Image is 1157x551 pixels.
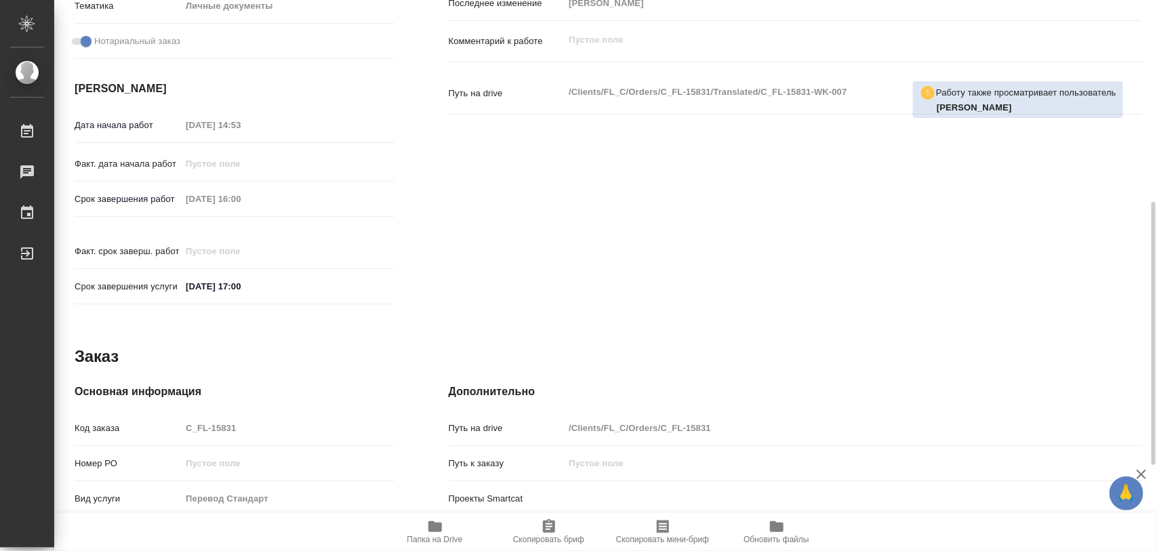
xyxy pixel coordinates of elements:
[181,277,300,296] input: ✎ Введи что-нибудь
[75,492,181,506] p: Вид услуги
[449,492,565,506] p: Проекты Smartcat
[449,457,565,470] p: Путь к заказу
[75,119,181,132] p: Дата начала работ
[181,418,394,438] input: Пустое поле
[75,280,181,293] p: Срок завершения услуги
[181,241,300,261] input: Пустое поле
[75,192,181,206] p: Срок завершения работ
[181,453,394,473] input: Пустое поле
[564,453,1084,473] input: Пустое поле
[75,457,181,470] p: Номер РО
[181,489,394,508] input: Пустое поле
[449,422,565,435] p: Путь на drive
[378,513,492,551] button: Папка на Drive
[1115,479,1138,508] span: 🙏
[181,154,300,174] input: Пустое поле
[75,346,119,367] h2: Заказ
[513,535,584,544] span: Скопировать бриф
[492,513,606,551] button: Скопировать бриф
[407,535,463,544] span: Папка на Drive
[181,115,300,135] input: Пустое поле
[720,513,834,551] button: Обновить файлы
[75,157,181,171] p: Факт. дата начала работ
[75,245,181,258] p: Факт. срок заверш. работ
[616,535,709,544] span: Скопировать мини-бриф
[564,418,1084,438] input: Пустое поле
[606,513,720,551] button: Скопировать мини-бриф
[75,422,181,435] p: Код заказа
[744,535,809,544] span: Обновить файлы
[449,87,565,100] p: Путь на drive
[564,81,1084,104] textarea: /Clients/FL_C/Orders/C_FL-15831/Translated/C_FL-15831-WK-007
[94,35,180,48] span: Нотариальный заказ
[181,189,300,209] input: Пустое поле
[75,81,394,97] h4: [PERSON_NAME]
[449,35,565,48] p: Комментарий к работе
[449,384,1142,400] h4: Дополнительно
[75,384,394,400] h4: Основная информация
[1110,476,1143,510] button: 🙏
